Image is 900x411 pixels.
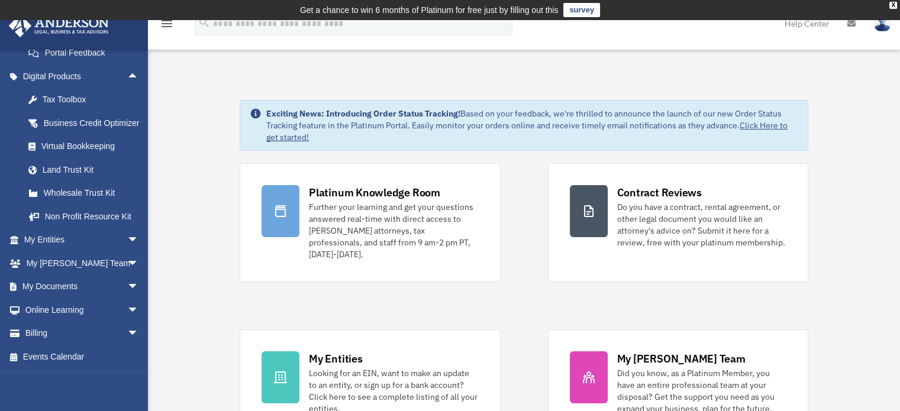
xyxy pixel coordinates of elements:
div: Wholesale Trust Kit [41,186,142,200]
div: Further your learning and get your questions answered real-time with direct access to [PERSON_NAM... [309,201,478,260]
span: arrow_drop_up [127,64,151,89]
div: Do you have a contract, rental agreement, or other legal document you would like an attorney's ad... [617,201,786,248]
div: Platinum Knowledge Room [309,185,440,200]
span: arrow_drop_down [127,251,151,276]
a: Events Calendar [8,345,157,368]
i: menu [160,17,174,31]
a: Virtual Bookkeeping [17,135,157,158]
a: Non Profit Resource Kit [17,205,157,228]
div: Non Profit Resource Kit [41,209,142,224]
div: My [PERSON_NAME] Team [617,351,746,366]
strong: Exciting News: Introducing Order Status Tracking! [266,108,460,119]
i: search [198,16,211,29]
img: User Pic [873,15,891,32]
a: Online Learningarrow_drop_down [8,298,157,322]
a: My [PERSON_NAME] Teamarrow_drop_down [8,251,157,275]
div: My Entities [309,351,362,366]
span: arrow_drop_down [127,275,151,299]
img: Anderson Advisors Platinum Portal [5,14,112,37]
a: Wholesale Trust Kit [17,182,157,205]
div: close [889,2,897,9]
a: Digital Productsarrow_drop_up [8,64,157,88]
a: My Entitiesarrow_drop_down [8,228,157,252]
a: Land Trust Kit [17,158,157,182]
div: Contract Reviews [617,185,702,200]
a: Billingarrow_drop_down [8,322,157,345]
div: Based on your feedback, we're thrilled to announce the launch of our new Order Status Tracking fe... [266,108,798,143]
div: Get a chance to win 6 months of Platinum for free just by filling out this [300,3,559,17]
div: Virtual Bookkeeping [41,139,142,154]
div: Land Trust Kit [41,163,142,177]
span: arrow_drop_down [127,322,151,346]
a: My Documentsarrow_drop_down [8,275,157,299]
div: Tax Toolbox [41,92,142,107]
a: menu [160,21,174,31]
a: Click Here to get started! [266,120,788,143]
a: Portal Feedback [17,41,157,65]
a: Contract Reviews Do you have a contract, rental agreement, or other legal document you would like... [548,163,808,282]
a: survey [563,3,600,17]
a: Tax Toolbox [17,88,157,112]
div: Business Credit Optimizer [41,116,142,131]
span: arrow_drop_down [127,298,151,322]
a: Business Credit Optimizer [17,111,157,135]
a: Platinum Knowledge Room Further your learning and get your questions answered real-time with dire... [240,163,500,282]
span: arrow_drop_down [127,228,151,253]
